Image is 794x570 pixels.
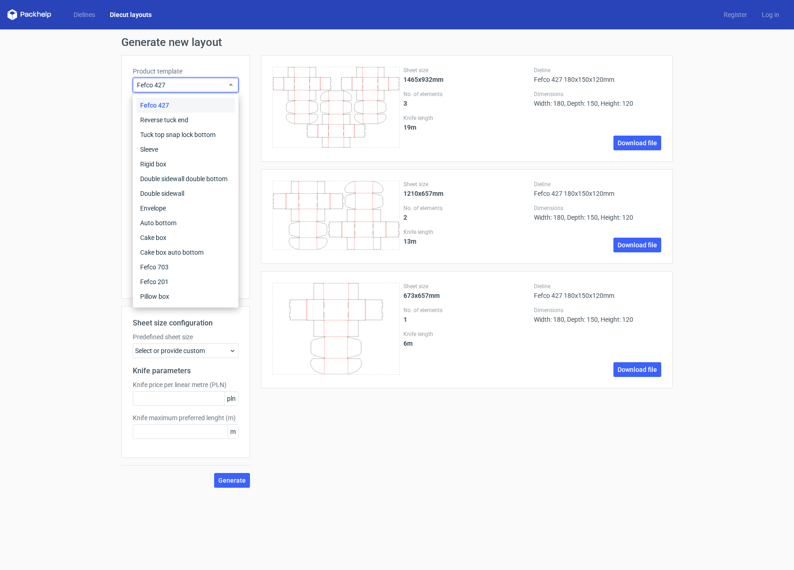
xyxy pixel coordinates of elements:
h2: Knife parameters [133,365,238,376]
div: Auto bottom [136,216,235,230]
label: Dimensions [534,91,661,98]
a: Register [716,10,754,19]
strong: 2 [403,214,407,221]
label: Knife maximum preferred lenght (m) [133,413,238,422]
div: Cake box auto bottom [136,245,235,260]
div: Cake box [136,230,235,245]
div: Width: 180, Depth: 150, Height: 120 [534,307,661,323]
strong: 1210x657mm [403,190,443,197]
a: Dielines [66,10,102,19]
span: pln [224,392,238,405]
label: Knife price per linear metre (PLN) [133,380,238,389]
span: Fefco 427 [137,80,227,90]
a: Diecut layouts [102,10,159,19]
a: Download file [613,238,661,252]
span: Generate [218,477,246,484]
label: No. of elements [403,91,531,98]
div: Pillow box [136,289,235,304]
label: Predefined sheet size [133,332,238,342]
div: Fefco 427 180x150x120mm [534,181,661,197]
div: Width: 180, Depth: 150, Height: 120 [534,91,661,107]
label: Product template [133,67,238,76]
label: No. of elements [403,307,531,314]
a: Download file [613,362,661,377]
div: Tuck top snap lock bottom [136,127,235,142]
div: Width: 180, Depth: 150, Height: 120 [534,205,661,221]
a: Log in [754,10,787,19]
div: Fefco 703 [136,260,235,274]
button: Generate [214,473,250,488]
div: Double sidewall double bottom [136,171,235,186]
strong: 19 m [403,124,416,131]
strong: 13 m [403,238,416,245]
div: Double sidewall [136,186,235,201]
div: Fefco 201 [136,274,235,289]
label: Dieline [534,181,661,188]
label: Sheet size [403,67,531,74]
h1: Generate new layout [121,37,673,48]
div: Fefco 427 [136,98,235,113]
label: Dimensions [534,205,661,212]
label: No. of elements [403,205,531,212]
div: Envelope [136,201,235,216]
label: Dieline [534,283,661,290]
div: Fefco 427 180x150x120mm [534,283,661,299]
strong: 3 [403,100,407,107]
div: Fefco 427 180x150x120mm [534,67,661,83]
label: Dieline [534,67,661,74]
div: Sleeve [136,142,235,157]
a: Download file [613,136,661,150]
div: Rigid box [136,157,235,171]
label: Dimensions [534,307,661,314]
label: Sheet size [403,283,531,290]
label: Knife length [403,228,531,236]
h2: Sheet size configuration [133,318,238,329]
strong: 1 [403,316,407,323]
strong: 673x657mm [403,292,440,299]
strong: 6 m [403,340,413,347]
strong: 1465x932mm [403,76,443,83]
label: Knife length [403,331,531,338]
div: Select or provide custom [133,343,238,358]
div: Reverse tuck end [136,113,235,127]
label: Sheet size [403,181,531,188]
span: m [227,425,238,439]
label: Knife length [403,114,531,122]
